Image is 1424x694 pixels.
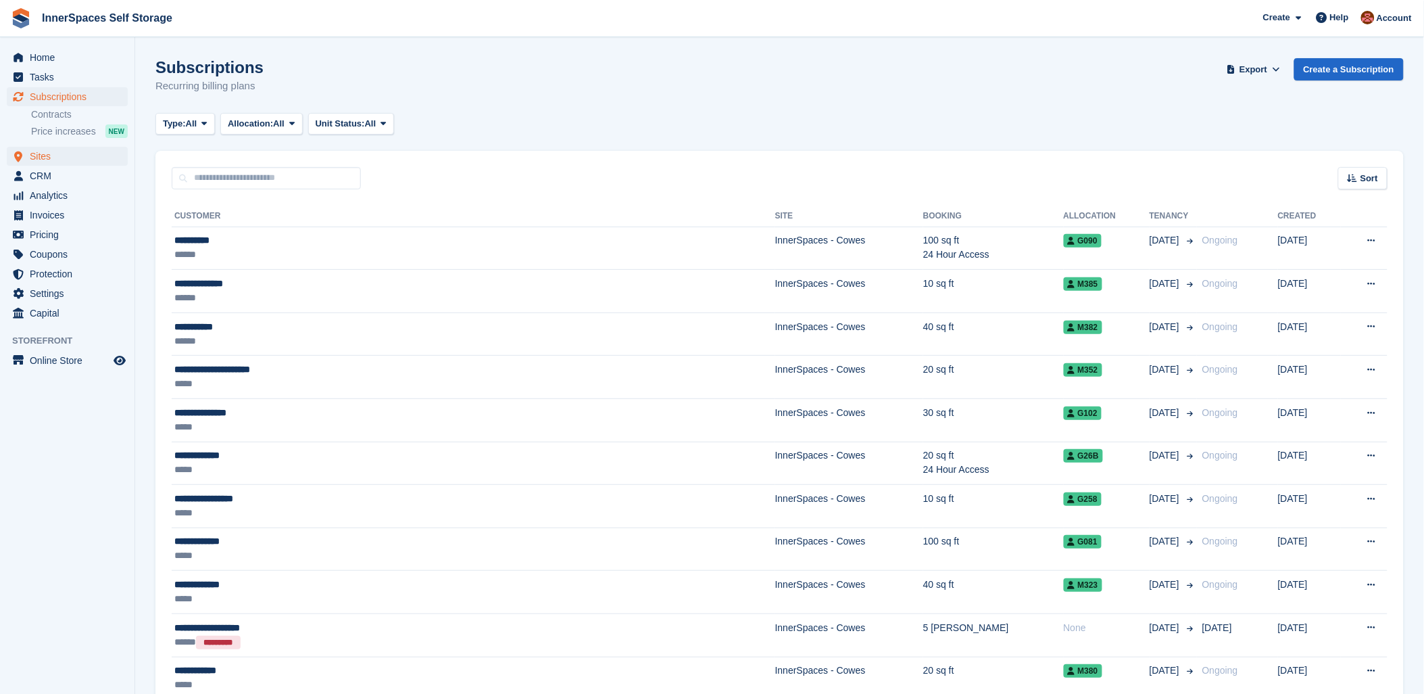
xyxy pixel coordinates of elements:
span: Ongoing [1202,278,1238,289]
td: [DATE] [1278,442,1342,485]
span: Ongoing [1202,321,1238,332]
td: InnerSpaces - Cowes [775,227,923,270]
div: NEW [105,124,128,138]
span: [DATE] [1202,622,1232,633]
img: stora-icon-8386f47178a22dfd0bd8f6a31ec36ba5ce8667c1dd55bd0f319d3a0aa187defe.svg [11,8,31,28]
td: 20 sq ft [923,356,1064,399]
span: Tasks [30,68,111,87]
span: [DATE] [1150,534,1182,549]
td: [DATE] [1278,528,1342,571]
td: 5 [PERSON_NAME] [923,614,1064,657]
span: Help [1330,11,1349,24]
td: InnerSpaces - Cowes [775,398,923,442]
button: Allocation: All [220,113,303,135]
span: Storefront [12,334,134,348]
a: menu [7,87,128,106]
span: G090 [1064,234,1102,248]
a: menu [7,245,128,264]
span: Ongoing [1202,665,1238,676]
span: [DATE] [1150,406,1182,420]
td: InnerSpaces - Cowes [775,442,923,485]
a: menu [7,225,128,244]
span: Ongoing [1202,579,1238,590]
span: G081 [1064,535,1102,549]
div: None [1064,621,1150,635]
span: Unit Status: [316,117,365,131]
span: G258 [1064,492,1102,506]
span: [DATE] [1150,363,1182,377]
span: G26B [1064,449,1103,463]
a: menu [7,48,128,67]
span: Type: [163,117,186,131]
td: [DATE] [1278,270,1342,313]
td: 100 sq ft [923,528,1064,571]
td: 100 sq ft 24 Hour Access [923,227,1064,270]
td: 30 sq ft [923,398,1064,442]
td: [DATE] [1278,398,1342,442]
td: InnerSpaces - Cowes [775,356,923,399]
a: Create a Subscription [1294,58,1404,80]
span: M380 [1064,664,1102,678]
span: Ongoing [1202,364,1238,375]
a: menu [7,68,128,87]
span: Ongoing [1202,450,1238,461]
td: InnerSpaces - Cowes [775,528,923,571]
a: menu [7,166,128,185]
td: [DATE] [1278,485,1342,528]
a: menu [7,284,128,303]
span: [DATE] [1150,664,1182,678]
th: Allocation [1064,206,1150,227]
td: 40 sq ft [923,571,1064,614]
td: InnerSpaces - Cowes [775,313,923,356]
p: Recurring billing plans [155,78,264,94]
span: Protection [30,264,111,283]
span: All [273,117,285,131]
span: [DATE] [1150,233,1182,248]
a: menu [7,206,128,225]
button: Type: All [155,113,215,135]
a: menu [7,264,128,283]
img: Abby Tilley [1361,11,1375,24]
span: Ongoing [1202,536,1238,547]
span: [DATE] [1150,320,1182,334]
span: M323 [1064,578,1102,592]
span: Ongoing [1202,407,1238,418]
span: Subscriptions [30,87,111,106]
td: [DATE] [1278,227,1342,270]
span: CRM [30,166,111,185]
a: InnerSpaces Self Storage [36,7,178,29]
span: [DATE] [1150,578,1182,592]
button: Export [1224,58,1283,80]
td: InnerSpaces - Cowes [775,270,923,313]
a: menu [7,351,128,370]
span: Capital [30,304,111,323]
span: Ongoing [1202,493,1238,504]
span: Create [1263,11,1290,24]
td: 40 sq ft [923,313,1064,356]
td: 20 sq ft 24 Hour Access [923,442,1064,485]
a: menu [7,304,128,323]
span: Settings [30,284,111,303]
th: Site [775,206,923,227]
span: [DATE] [1150,448,1182,463]
span: Coupons [30,245,111,264]
th: Tenancy [1150,206,1197,227]
a: Preview store [112,352,128,369]
span: All [365,117,376,131]
td: [DATE] [1278,571,1342,614]
h1: Subscriptions [155,58,264,76]
span: Allocation: [228,117,273,131]
span: Sort [1360,172,1378,185]
td: InnerSpaces - Cowes [775,485,923,528]
a: Price increases NEW [31,124,128,139]
span: [DATE] [1150,621,1182,635]
td: InnerSpaces - Cowes [775,571,923,614]
th: Created [1278,206,1342,227]
span: Analytics [30,186,111,205]
span: Online Store [30,351,111,370]
button: Unit Status: All [308,113,394,135]
span: Price increases [31,125,96,138]
span: M352 [1064,363,1102,377]
th: Customer [172,206,775,227]
td: 10 sq ft [923,270,1064,313]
